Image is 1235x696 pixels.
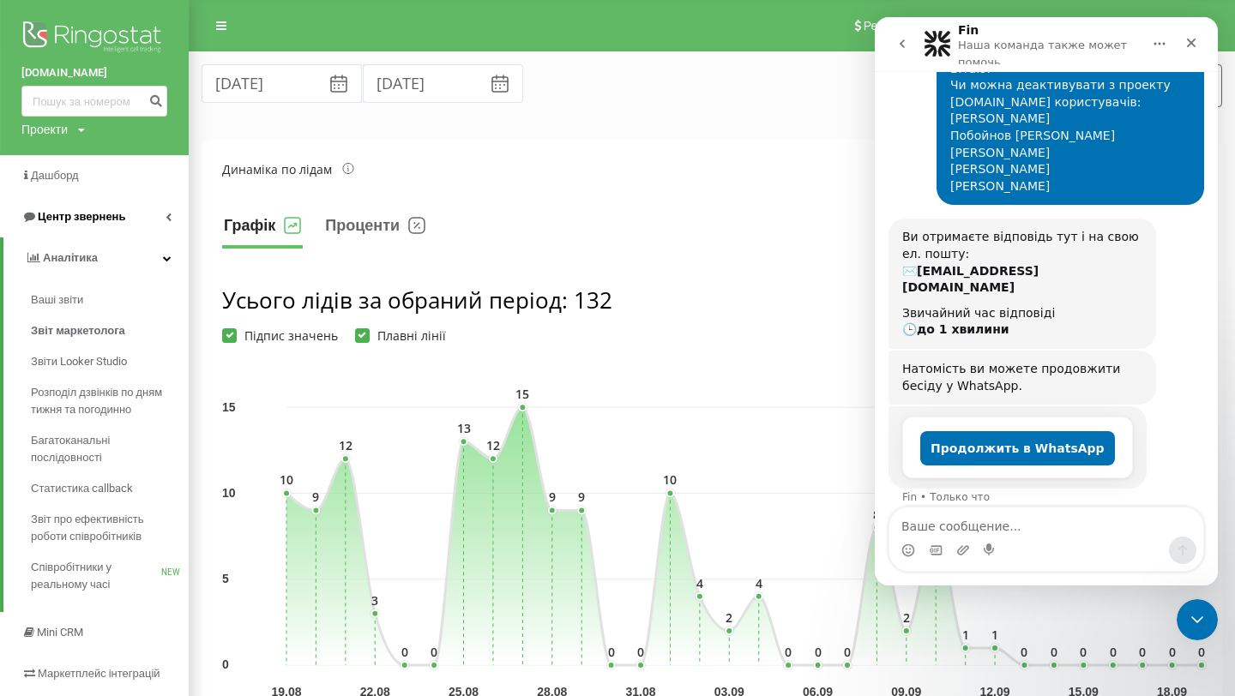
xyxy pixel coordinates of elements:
text: 1 [991,627,998,643]
text: 12 [339,437,352,453]
a: Статистика callback [31,473,189,504]
a: Звіт про ефективність роботи співробітників [31,504,189,552]
text: 13 [457,420,471,436]
div: Усього лідів за обраний період : 132 [222,285,612,315]
text: 10 [280,471,293,488]
span: Аналiтика [43,251,98,264]
span: Звіт про ефективність роботи співробітників [31,511,180,545]
text: 0 [1198,644,1205,660]
text: 0 [844,644,851,660]
label: Плавні лінії [355,328,446,343]
text: 9 [549,489,556,505]
button: Графік [222,213,303,249]
text: 0 [815,644,822,660]
a: Аналiтика [3,237,189,279]
a: Співробітники у реальному часіNEW [31,552,189,600]
text: 10 [222,486,236,500]
span: Маркетплейс інтеграцій [38,667,160,680]
div: Проекти [21,121,68,138]
text: 0 [785,644,792,660]
span: Статистика callback [31,480,133,497]
text: 2 [726,609,732,626]
text: 2 [903,609,910,626]
text: 0 [1110,644,1117,660]
span: Mini CRM [37,626,83,639]
text: 0 [431,644,437,660]
text: 0 [401,644,408,660]
text: 3 [371,592,378,609]
text: 9 [312,489,319,505]
text: 12 [486,437,500,453]
input: Пошук за номером [21,86,167,117]
text: 0 [1051,644,1057,660]
img: Ringostat logo [21,17,167,60]
a: Ваші звіти [31,285,189,315]
text: 15 [222,400,236,414]
a: [DOMAIN_NAME] [21,64,167,81]
span: Співробітники у реальному часі [31,559,161,593]
span: Звіти Looker Studio [31,353,127,370]
a: Багатоканальні послідовності [31,425,189,473]
text: 15 [515,386,529,402]
div: Динаміка по лідам [222,160,354,178]
span: Ваші звіти [31,291,83,309]
text: 8 [873,507,880,523]
text: 0 [1169,644,1176,660]
a: Звіти Looker Studio [31,346,189,377]
button: Проценти [323,213,427,249]
text: 0 [1021,644,1027,660]
text: 9 [578,489,585,505]
iframe: Intercom live chat [875,17,1218,585]
text: 0 [637,644,644,660]
iframe: Intercom live chat [1177,599,1218,640]
a: Розподіл дзвінків по дням тижня та погодинно [31,377,189,425]
text: 0 [1080,644,1087,660]
label: Підпис значень [222,328,338,343]
text: 10 [663,471,677,488]
text: 5 [222,572,229,585]
span: Звіт маркетолога [31,322,125,339]
span: Реферальна програма [864,19,990,33]
text: 0 [608,644,615,660]
text: 1 [962,627,969,643]
span: Розподіл дзвінків по дням тижня та погодинно [31,384,180,418]
text: 0 [1139,644,1146,660]
span: Багатоканальні послідовності [31,432,180,466]
span: Центр звернень [38,210,125,223]
a: Звіт маркетолога [31,315,189,346]
text: 0 [222,657,229,671]
span: Дашборд [31,169,79,182]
